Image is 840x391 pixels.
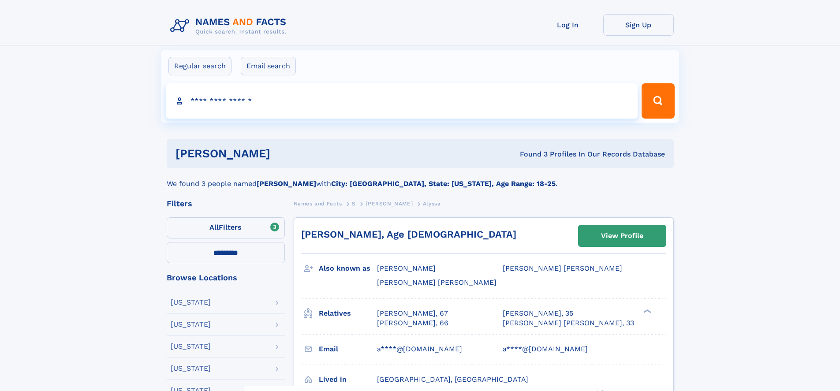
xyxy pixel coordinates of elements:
[166,83,638,119] input: search input
[601,226,643,246] div: View Profile
[171,343,211,350] div: [US_STATE]
[167,168,674,189] div: We found 3 people named with .
[319,372,377,387] h3: Lived in
[294,198,342,209] a: Names and Facts
[167,14,294,38] img: Logo Names and Facts
[167,200,285,208] div: Filters
[171,365,211,372] div: [US_STATE]
[395,149,665,159] div: Found 3 Profiles In Our Records Database
[171,321,211,328] div: [US_STATE]
[603,14,674,36] a: Sign Up
[533,14,603,36] a: Log In
[377,375,528,384] span: [GEOGRAPHIC_DATA], [GEOGRAPHIC_DATA]
[167,274,285,282] div: Browse Locations
[352,198,356,209] a: S
[579,225,666,246] a: View Profile
[377,264,436,272] span: [PERSON_NAME]
[423,201,441,207] span: Alyssa
[209,223,219,231] span: All
[366,201,413,207] span: [PERSON_NAME]
[352,201,356,207] span: S
[319,261,377,276] h3: Also known as
[319,306,377,321] h3: Relatives
[642,83,674,119] button: Search Button
[301,229,516,240] a: [PERSON_NAME], Age [DEMOGRAPHIC_DATA]
[171,299,211,306] div: [US_STATE]
[241,57,296,75] label: Email search
[503,318,634,328] a: [PERSON_NAME] [PERSON_NAME], 33
[168,57,231,75] label: Regular search
[503,309,573,318] a: [PERSON_NAME], 35
[377,278,497,287] span: [PERSON_NAME] [PERSON_NAME]
[641,308,652,314] div: ❯
[167,217,285,238] label: Filters
[377,309,448,318] a: [PERSON_NAME], 67
[377,318,448,328] a: [PERSON_NAME], 66
[175,148,395,159] h1: [PERSON_NAME]
[319,342,377,357] h3: Email
[257,179,316,188] b: [PERSON_NAME]
[366,198,413,209] a: [PERSON_NAME]
[503,264,622,272] span: [PERSON_NAME] [PERSON_NAME]
[331,179,556,188] b: City: [GEOGRAPHIC_DATA], State: [US_STATE], Age Range: 18-25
